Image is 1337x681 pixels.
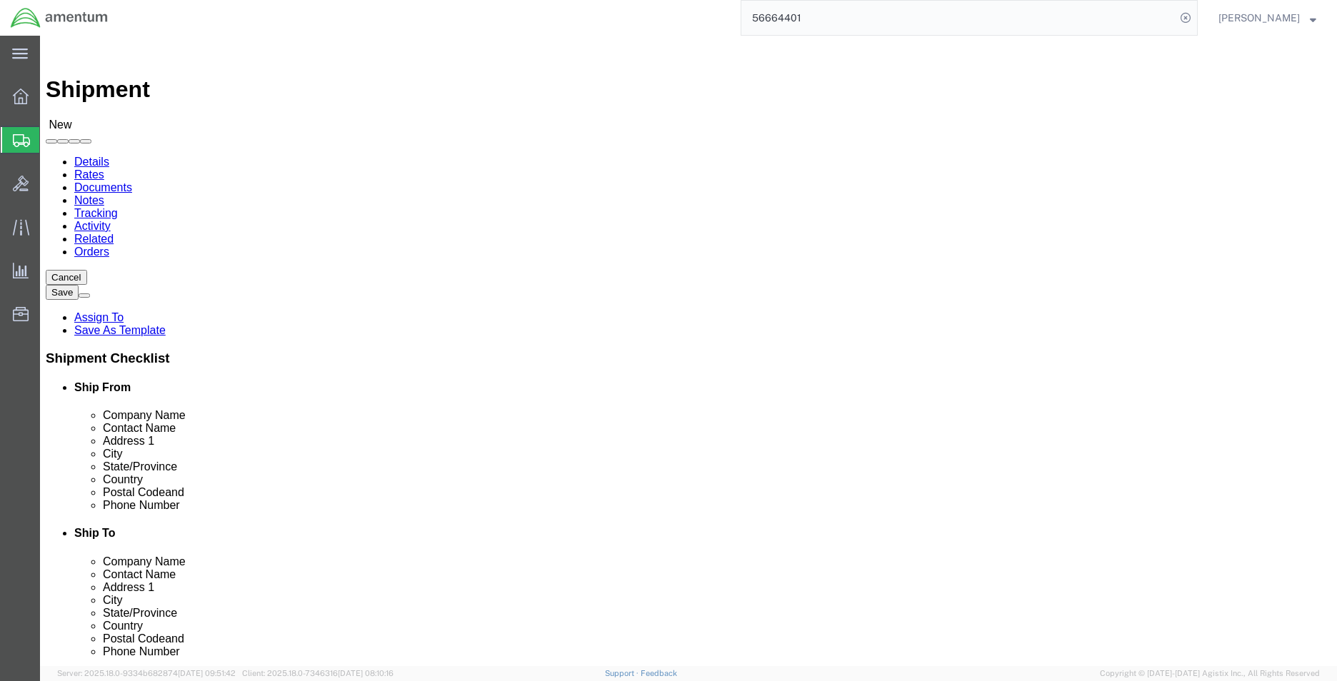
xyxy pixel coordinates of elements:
span: [DATE] 08:10:16 [338,669,394,677]
span: Rigoberto Magallan [1218,10,1300,26]
iframe: FS Legacy Container [40,36,1337,666]
span: Server: 2025.18.0-9334b682874 [57,669,236,677]
span: Client: 2025.18.0-7346316 [242,669,394,677]
a: Support [605,669,641,677]
a: Feedback [641,669,677,677]
button: [PERSON_NAME] [1218,9,1317,26]
img: logo [10,7,109,29]
span: Copyright © [DATE]-[DATE] Agistix Inc., All Rights Reserved [1100,667,1320,680]
input: Search for shipment number, reference number [741,1,1176,35]
span: [DATE] 09:51:42 [178,669,236,677]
